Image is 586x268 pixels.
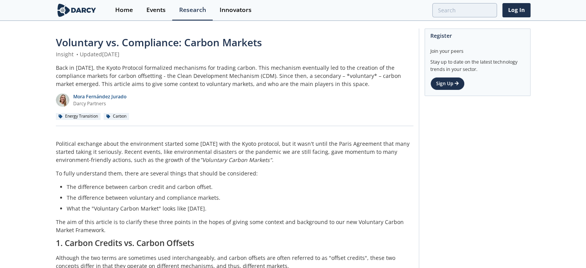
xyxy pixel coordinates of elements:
[73,100,126,107] p: Darcy Partners
[220,7,252,13] div: Innovators
[115,7,133,13] div: Home
[56,218,413,234] p: The aim of this article is to clarify these three points in the hopes of giving some context and ...
[56,113,101,120] div: Energy Transition
[430,29,525,42] div: Register
[67,183,408,191] li: The difference between carbon credit and carbon offset.
[75,51,80,58] span: •
[430,77,465,90] a: Sign Up
[432,3,497,17] input: Advanced Search
[73,93,126,100] p: Mora Fernández Jurado
[67,194,408,202] li: The difference between voluntary and compliance markets.
[56,140,413,164] p: Political exchange about the environment started some [DATE] with the Kyoto protocol, but it wasn...
[179,7,206,13] div: Research
[104,113,129,120] div: Carbon
[56,35,262,49] span: Voluntary vs. Compliance: Carbon Markets
[200,156,272,163] em: "Voluntary Carbon Markets"
[430,55,525,73] div: Stay up to date on the latest technology trends in your sector.
[502,3,531,17] a: Log In
[67,204,408,212] li: What the "Voluntary Carbon Market" looks like [DATE].
[56,238,194,248] strong: 1. Carbon Credits vs. Carbon Offsets
[56,3,98,17] img: logo-wide.svg
[56,169,413,177] p: To fully understand them, there are several things that should be considered:
[56,64,413,88] div: Back in [DATE], the Kyoto Protocol formalized mechanisms for trading carbon. This mechanism event...
[56,50,413,58] div: Insight Updated [DATE]
[430,42,525,55] div: Join your peers
[146,7,166,13] div: Events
